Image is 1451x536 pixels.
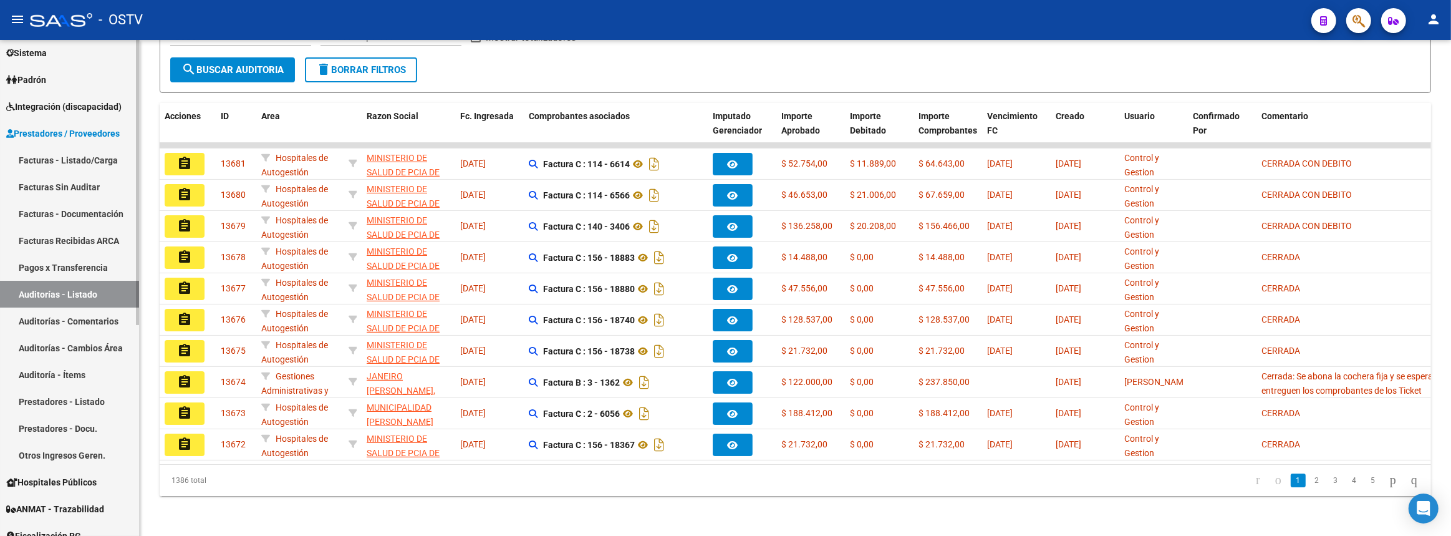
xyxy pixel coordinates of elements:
[1261,111,1308,121] span: Comentario
[261,215,328,240] span: Hospitales de Autogestión
[524,103,708,158] datatable-header-cell: Comprobantes asociados
[1124,278,1165,344] span: Control y Gestion Hospitales Públicos (OSTV)
[460,346,486,356] span: [DATE]
[1409,494,1439,524] div: Open Intercom Messenger
[982,103,1051,158] datatable-header-cell: Vencimiento FC
[1056,283,1081,293] span: [DATE]
[177,281,192,296] mat-icon: assignment
[1056,252,1081,262] span: [DATE]
[1384,474,1402,487] a: go to next page
[177,406,192,421] mat-icon: assignment
[708,103,776,158] datatable-header-cell: Imputado Gerenciador
[367,151,450,177] div: - 30626983398
[6,127,120,140] span: Prestadores / Proveedores
[636,404,652,424] i: Descargar documento
[261,309,328,333] span: Hospitales de Autogestión
[987,408,1013,418] span: [DATE]
[6,475,97,489] span: Hospitales Públicos
[1426,12,1441,27] mat-icon: person
[1124,215,1165,282] span: Control y Gestion Hospitales Públicos (OSTV)
[781,346,827,356] span: $ 21.732,00
[1261,190,1352,200] span: CERRADA CON DEBITO
[543,190,630,200] strong: Factura C : 114 - 6566
[216,103,256,158] datatable-header-cell: ID
[987,158,1013,168] span: [DATE]
[177,343,192,358] mat-icon: assignment
[1124,377,1191,387] span: [PERSON_NAME]
[177,437,192,452] mat-icon: assignment
[850,252,874,262] span: $ 0,00
[918,221,970,231] span: $ 156.466,00
[367,184,440,223] span: MINISTERIO DE SALUD DE PCIA DE BSAS
[1364,470,1382,491] li: page 5
[845,103,914,158] datatable-header-cell: Importe Debitado
[918,111,977,135] span: Importe Comprobantes
[646,185,662,205] i: Descargar documento
[221,439,246,449] span: 13672
[165,111,201,121] span: Acciones
[543,222,630,231] strong: Factura C : 140 - 3406
[651,435,667,455] i: Descargar documento
[455,103,524,158] datatable-header-cell: Fc. Ingresada
[1124,309,1165,376] span: Control y Gestion Hospitales Públicos (OSTV)
[1056,346,1081,356] span: [DATE]
[543,315,635,325] strong: Factura C : 156 - 18740
[367,213,450,240] div: - 30626983398
[651,279,667,299] i: Descargar documento
[177,312,192,327] mat-icon: assignment
[918,158,965,168] span: $ 64.643,00
[1366,474,1381,487] a: 5
[781,111,820,135] span: Importe Aprobado
[781,377,832,387] span: $ 122.000,00
[651,248,667,268] i: Descargar documento
[160,103,216,158] datatable-header-cell: Acciones
[221,190,246,200] span: 13680
[987,439,1013,449] span: [DATE]
[850,439,874,449] span: $ 0,00
[261,371,329,410] span: Gestiones Administrativas y Otros
[10,12,25,27] mat-icon: menu
[1124,340,1165,407] span: Control y Gestion Hospitales Públicos (OSTV)
[6,46,47,60] span: Sistema
[181,64,284,76] span: Buscar Auditoria
[1056,408,1081,418] span: [DATE]
[914,103,982,158] datatable-header-cell: Importe Comprobantes
[850,158,896,168] span: $ 11.889,00
[987,346,1013,356] span: [DATE]
[221,283,246,293] span: 13677
[1345,470,1364,491] li: page 4
[6,100,122,114] span: Integración (discapacidad)
[1405,474,1423,487] a: go to last page
[367,276,450,302] div: - 30626983398
[170,57,295,82] button: Buscar Auditoria
[529,111,630,121] span: Comprobantes asociados
[367,246,440,285] span: MINISTERIO DE SALUD DE PCIA DE BSAS
[1119,103,1188,158] datatable-header-cell: Usuario
[543,409,620,419] strong: Factura C : 2 - 6056
[1056,314,1081,324] span: [DATE]
[543,378,620,387] strong: Factura B : 3 - 1362
[367,215,440,254] span: MINISTERIO DE SALUD DE PCIA DE BSAS
[6,502,104,516] span: ANMAT - Trazabilidad
[850,190,896,200] span: $ 21.006,00
[646,154,662,174] i: Descargar documento
[362,103,455,158] datatable-header-cell: Razon Social
[261,340,328,364] span: Hospitales de Autogestión
[367,111,418,121] span: Razon Social
[850,221,896,231] span: $ 20.208,00
[460,158,486,168] span: [DATE]
[1124,111,1155,121] span: Usuario
[160,465,412,496] div: 1386 total
[256,103,344,158] datatable-header-cell: Area
[850,283,874,293] span: $ 0,00
[305,57,417,82] button: Borrar Filtros
[918,252,965,262] span: $ 14.488,00
[1261,158,1352,168] span: CERRADA CON DEBITO
[221,111,229,121] span: ID
[987,190,1013,200] span: [DATE]
[177,374,192,389] mat-icon: assignment
[367,245,450,271] div: - 30626983398
[316,64,406,76] span: Borrar Filtros
[850,408,874,418] span: $ 0,00
[850,346,874,356] span: $ 0,00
